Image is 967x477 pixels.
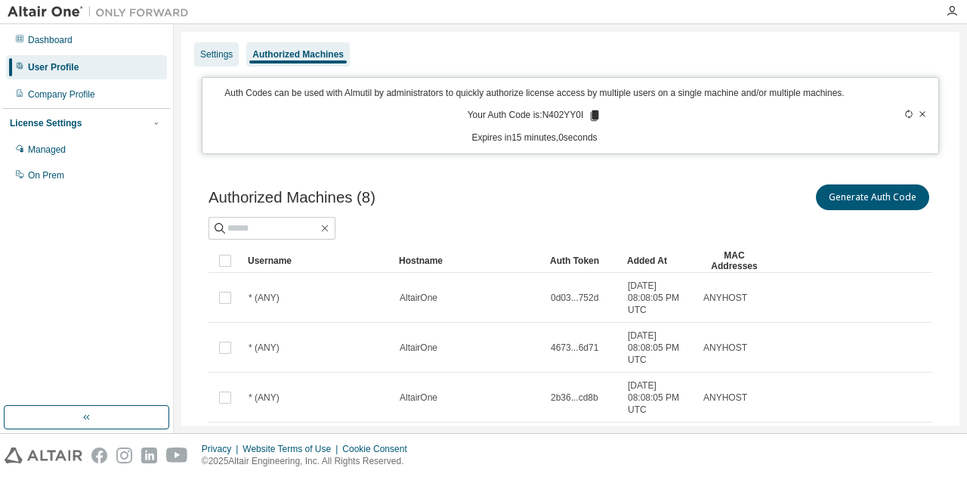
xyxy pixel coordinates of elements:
[209,189,375,206] span: Authorized Machines (8)
[8,5,196,20] img: Altair One
[628,280,690,316] span: [DATE] 08:08:05 PM UTC
[141,448,157,463] img: linkedin.svg
[28,144,66,156] div: Managed
[400,392,437,404] span: AltairOne
[248,249,387,273] div: Username
[200,48,233,60] div: Settings
[28,61,79,73] div: User Profile
[400,292,437,304] span: AltairOne
[28,34,73,46] div: Dashboard
[28,169,64,181] div: On Prem
[628,379,690,416] span: [DATE] 08:08:05 PM UTC
[116,448,132,463] img: instagram.svg
[550,249,615,273] div: Auth Token
[551,392,598,404] span: 2b36...cd8b
[399,249,538,273] div: Hostname
[249,342,280,354] span: * (ANY)
[91,448,107,463] img: facebook.svg
[703,392,747,404] span: ANYHOST
[243,443,342,455] div: Website Terms of Use
[249,292,280,304] span: * (ANY)
[703,292,747,304] span: ANYHOST
[627,249,690,273] div: Added At
[212,132,857,144] p: Expires in 15 minutes, 0 seconds
[551,342,598,354] span: 4673...6d71
[628,330,690,366] span: [DATE] 08:08:05 PM UTC
[5,448,82,463] img: altair_logo.svg
[816,184,929,210] button: Generate Auth Code
[551,292,598,304] span: 0d03...752d
[202,443,243,455] div: Privacy
[703,342,747,354] span: ANYHOST
[252,48,344,60] div: Authorized Machines
[342,443,416,455] div: Cookie Consent
[703,249,766,273] div: MAC Addresses
[28,88,95,101] div: Company Profile
[212,87,857,100] p: Auth Codes can be used with Almutil by administrators to quickly authorize license access by mult...
[10,117,82,129] div: License Settings
[249,392,280,404] span: * (ANY)
[166,448,188,463] img: youtube.svg
[202,455,416,468] p: © 2025 Altair Engineering, Inc. All Rights Reserved.
[468,109,602,122] p: Your Auth Code is: N402YY0I
[400,342,437,354] span: AltairOne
